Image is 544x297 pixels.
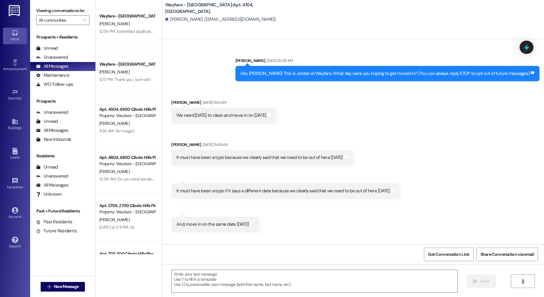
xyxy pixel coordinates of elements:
div: We need [DATE] to clean and move in on [DATE] [176,112,266,119]
div: Apt. 703, 700 Cibolo Hills Pky [99,251,155,257]
div: Unknown [36,191,62,197]
a: Account [3,205,27,221]
span: Get Conversation Link [428,251,469,258]
div: New Inbounds [36,136,71,143]
i:  [83,18,86,23]
span: • [23,184,24,188]
div: Unanswered [36,173,68,179]
div: WO Follow-ups [36,81,73,88]
button: Share Conversation via email [477,248,538,261]
div: It must have been a typo if it says a different date because we clearly said that we need to be o... [176,188,390,194]
div: Hey [PERSON_NAME]! This is Jordan at Wayfare. What day were you hoping to get moved in? (You can ... [241,70,530,77]
label: Viewing conversations for [36,6,89,15]
a: Site Visit • [3,87,27,103]
button: Get Conversation Link [424,248,473,261]
div: Unread [36,118,58,125]
div: Unread [36,164,58,170]
div: All Messages [36,182,68,188]
span: [PERSON_NAME] [99,217,129,222]
span: [PERSON_NAME] [99,169,129,174]
i:  [521,279,525,284]
div: Prospects + Residents [30,34,95,40]
span: [PERSON_NAME] [99,21,129,26]
div: Apt. 4804, 4800 Cibolo Hills Pky [99,154,155,161]
div: Apt. 4504, 4500 Cibolo Hills Pky [99,106,155,113]
div: [PERSON_NAME] [235,57,539,66]
div: Wayfare - [GEOGRAPHIC_DATA] [99,61,155,67]
a: Buildings [3,116,27,133]
img: ResiDesk Logo [9,5,21,16]
div: And, move in on the same date [DATE] [176,221,249,227]
button: New Message [41,282,85,292]
div: 11:34 AM: (An Image) [99,128,134,134]
div: 12:59 PM: Submitted application [99,29,155,34]
div: [DATE] 11:41 AM [201,99,226,106]
span: New Message [54,283,79,290]
i:  [47,284,51,289]
button: Send [467,274,496,288]
i:  [473,279,477,284]
div: All Messages [36,63,68,70]
a: Leads [3,146,27,162]
div: Past + Future Residents [30,208,95,214]
span: Share Conversation via email [480,251,534,258]
div: [DATE] 11:49 AM [201,141,227,148]
a: Inbox [3,28,27,44]
b: Wayfare - [GEOGRAPHIC_DATA]: Apt. 4104, [GEOGRAPHIC_DATA] [165,2,286,15]
div: 10:58 AM: Do you mind sending me the new total when you get a chance [99,176,227,182]
div: [PERSON_NAME]. ([EMAIL_ADDRESS][DOMAIN_NAME]) [165,16,276,23]
div: Future Residents [36,228,77,234]
div: It must have been a typo because we clearly said that we need to be out of here [DATE] [176,154,343,161]
span: [PERSON_NAME] [99,121,129,126]
div: [DATE] 10:38 AM [265,57,293,64]
div: All Messages [36,127,68,134]
a: Support [3,235,27,251]
div: Unanswered [36,109,68,116]
span: [PERSON_NAME] [99,69,129,75]
div: [PERSON_NAME] [171,141,353,150]
span: • [22,95,23,100]
div: 12:17 PM: Thank you , sure will ! [99,77,151,82]
div: Property: Wayfare - [GEOGRAPHIC_DATA] [99,209,155,215]
a: Templates • [3,176,27,192]
div: [PERSON_NAME] [171,99,276,108]
div: Property: Wayfare - [GEOGRAPHIC_DATA] [99,161,155,167]
div: Unanswered [36,54,68,60]
span: Send [480,278,490,284]
span: • [27,66,28,70]
div: Residents [30,153,95,159]
div: Apt. 2705, 2700 Cibolo Hills Pky [99,203,155,209]
div: Past Residents [36,219,73,225]
div: Unread [36,45,58,51]
input: All communities [39,15,80,25]
div: Wayfare - [GEOGRAPHIC_DATA] [99,13,155,19]
div: Maintenance [36,72,69,79]
div: Property: Wayfare - [GEOGRAPHIC_DATA] [99,113,155,119]
div: [DATE] at 5:11 PM: Ok [99,224,134,230]
div: Prospects [30,98,95,104]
